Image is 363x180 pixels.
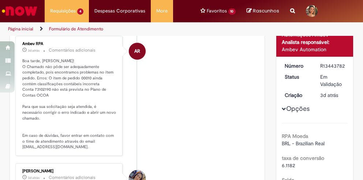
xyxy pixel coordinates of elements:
[5,22,206,36] ul: Trilhas de página
[320,92,338,98] span: 3d atrás
[156,7,168,15] span: More
[282,38,348,46] div: Analista responsável:
[279,91,315,99] dt: Criação
[282,46,348,53] div: Ambev Automation
[253,7,279,14] span: Rascunhos
[320,92,338,98] time: 25/08/2025 11:31:35
[1,4,38,18] img: ServiceNow
[50,7,76,15] span: Requisições
[22,169,117,173] div: [PERSON_NAME]
[28,48,40,53] span: 3d atrás
[228,8,236,15] span: 10
[282,155,324,161] b: taxa de conversão
[320,62,345,70] div: R13443782
[129,43,146,60] div: Ambev RPA
[320,73,345,88] div: Em Validação
[282,133,308,139] b: RPA Moeda
[279,73,315,80] dt: Status
[320,91,345,99] div: 25/08/2025 11:31:35
[28,176,40,180] time: 25/08/2025 11:34:34
[22,58,117,150] p: Boa tarde, [PERSON_NAME]! O Chamado não pôde ser adequadamente completado, pois encontramos probl...
[207,7,227,15] span: Favoritos
[282,140,325,147] span: BRL - Brazilian Real
[247,7,279,14] a: No momento, sua lista de rascunhos tem 0 Itens
[77,8,83,15] span: 4
[8,26,33,32] a: Página inicial
[279,62,315,70] dt: Número
[94,7,145,15] span: Despesas Corporativas
[134,42,140,60] span: AR
[49,26,103,32] a: Formulário de Atendimento
[28,176,40,180] span: 3d atrás
[22,42,117,46] div: Ambev RPA
[282,162,295,169] span: 6.1182
[49,47,96,53] small: Comentários adicionais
